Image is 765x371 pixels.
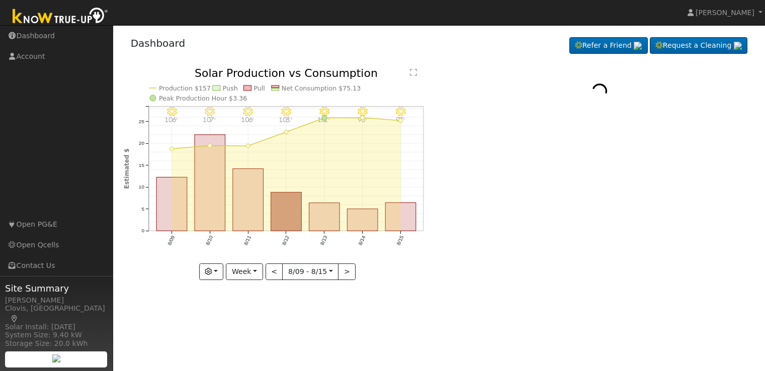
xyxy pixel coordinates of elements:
[650,37,747,54] a: Request a Cleaning
[5,322,108,332] div: Solar Install: [DATE]
[8,6,113,28] img: Know True-Up
[5,282,108,295] span: Site Summary
[569,37,648,54] a: Refer a Friend
[696,9,754,17] span: [PERSON_NAME]
[52,354,60,362] img: retrieve
[5,330,108,340] div: System Size: 9.40 kW
[5,295,108,306] div: [PERSON_NAME]
[734,42,742,50] img: retrieve
[5,303,108,324] div: Clovis, [GEOGRAPHIC_DATA]
[10,315,19,323] a: Map
[5,338,108,349] div: Storage Size: 20.0 kWh
[131,37,186,49] a: Dashboard
[634,42,642,50] img: retrieve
